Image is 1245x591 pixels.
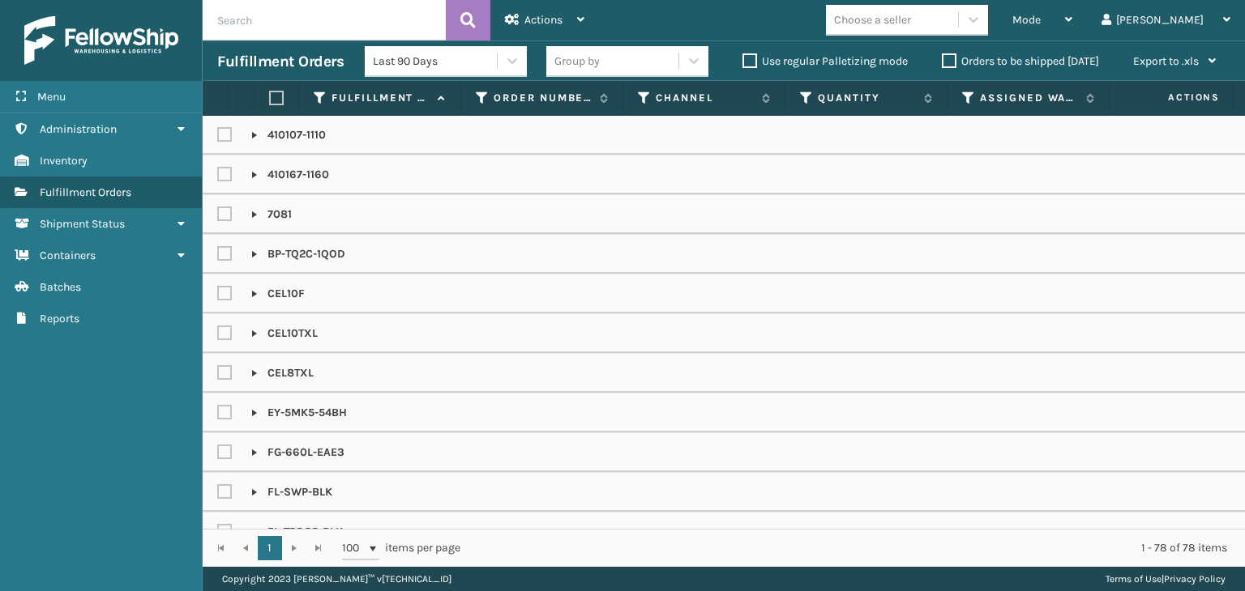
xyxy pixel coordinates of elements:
div: | [1106,567,1226,591]
span: Batches [40,280,81,294]
div: Last 90 Days [373,53,498,70]
span: Actions [524,13,563,27]
p: 7081 [251,206,292,223]
label: Assigned Warehouse [980,91,1078,105]
p: CEL10F [251,286,305,302]
span: Containers [40,249,96,262]
label: Orders to be shipped [DATE] [942,54,1099,68]
p: EY-5MK5-54BH [251,405,347,421]
label: Order Number [494,91,592,105]
p: CEL10TXL [251,325,318,342]
div: Choose a seller [834,11,911,28]
p: 410107-1110 [251,127,326,143]
img: logo [24,16,178,65]
span: Mode [1012,13,1041,27]
p: BP-TQ2C-1QOD [251,246,345,262]
label: Fulfillment Order Id [332,91,430,105]
p: FG-660L-EAE3 [251,444,344,461]
label: Use regular Palletizing mode [742,54,908,68]
p: FL-TRDRP-BLK [251,524,343,540]
p: 410167-1160 [251,167,329,183]
span: Inventory [40,154,88,168]
span: Shipment Status [40,217,125,231]
p: Copyright 2023 [PERSON_NAME]™ v [TECHNICAL_ID] [222,567,451,591]
span: Fulfillment Orders [40,185,131,199]
span: Export to .xls [1133,54,1199,68]
span: Administration [40,122,117,136]
span: Actions [1117,84,1230,111]
p: CEL8TXL [251,365,314,381]
a: Terms of Use [1106,573,1162,585]
span: 100 [342,540,366,556]
p: FL-SWP-BLK [251,484,332,500]
div: 1 - 78 of 78 items [483,540,1227,556]
span: Reports [40,312,79,325]
h3: Fulfillment Orders [217,52,344,71]
span: items per page [342,536,460,560]
span: Menu [37,90,66,104]
a: Privacy Policy [1164,573,1226,585]
a: 1 [258,536,282,560]
div: Group by [554,53,600,70]
label: Quantity [818,91,916,105]
label: Channel [656,91,754,105]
